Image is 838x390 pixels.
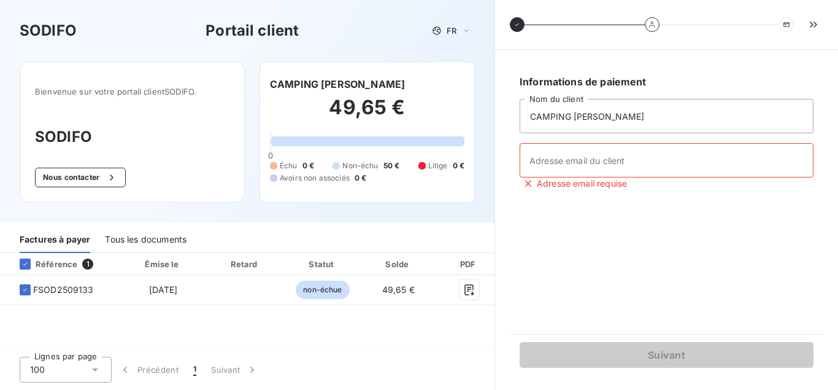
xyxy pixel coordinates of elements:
[112,357,186,383] button: Précédent
[193,364,196,376] span: 1
[520,143,813,177] input: placeholder
[447,26,456,36] span: FR
[270,77,405,92] h6: CAMPING [PERSON_NAME]
[209,258,282,270] div: Retard
[35,168,126,187] button: Nous contacter
[342,160,378,171] span: Non-échu
[10,259,77,270] div: Référence
[105,227,186,253] div: Tous les documents
[270,95,464,132] h2: 49,65 €
[268,150,273,160] span: 0
[382,284,415,295] span: 49,65 €
[355,173,366,184] span: 0 €
[280,160,298,171] span: Échu
[20,227,90,253] div: Factures à payer
[520,99,813,133] input: placeholder
[82,259,93,270] span: 1
[383,160,400,171] span: 50 €
[123,258,203,270] div: Émise le
[35,87,229,96] span: Bienvenue sur votre portail client SODIFO .
[20,20,77,42] h3: SODIFO
[280,173,350,184] span: Avoirs non associés
[204,357,266,383] button: Suivant
[35,126,229,148] h3: SODIFO
[537,177,627,190] span: Adresse email requise
[428,160,448,171] span: Litige
[149,284,178,295] span: [DATE]
[520,74,813,89] h6: Informations de paiement
[438,258,500,270] div: PDF
[30,364,45,376] span: 100
[302,160,314,171] span: 0 €
[453,160,464,171] span: 0 €
[520,342,813,368] button: Suivant
[206,20,299,42] h3: Portail client
[186,357,204,383] button: 1
[363,258,433,270] div: Solde
[296,281,349,299] span: non-échue
[33,284,94,296] span: FSOD2509133
[286,258,358,270] div: Statut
